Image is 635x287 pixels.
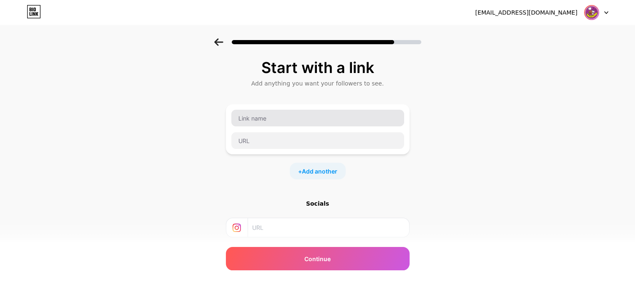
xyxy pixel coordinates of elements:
[252,218,404,237] input: URL
[290,163,346,179] div: +
[226,199,410,208] div: Socials
[304,254,331,263] span: Continue
[252,244,404,263] input: URL
[231,110,404,126] input: Link name
[230,59,405,76] div: Start with a link
[475,8,577,17] div: [EMAIL_ADDRESS][DOMAIN_NAME]
[302,167,337,176] span: Add another
[230,79,405,88] div: Add anything you want your followers to see.
[231,132,404,149] input: URL
[584,5,600,20] img: mmslanches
